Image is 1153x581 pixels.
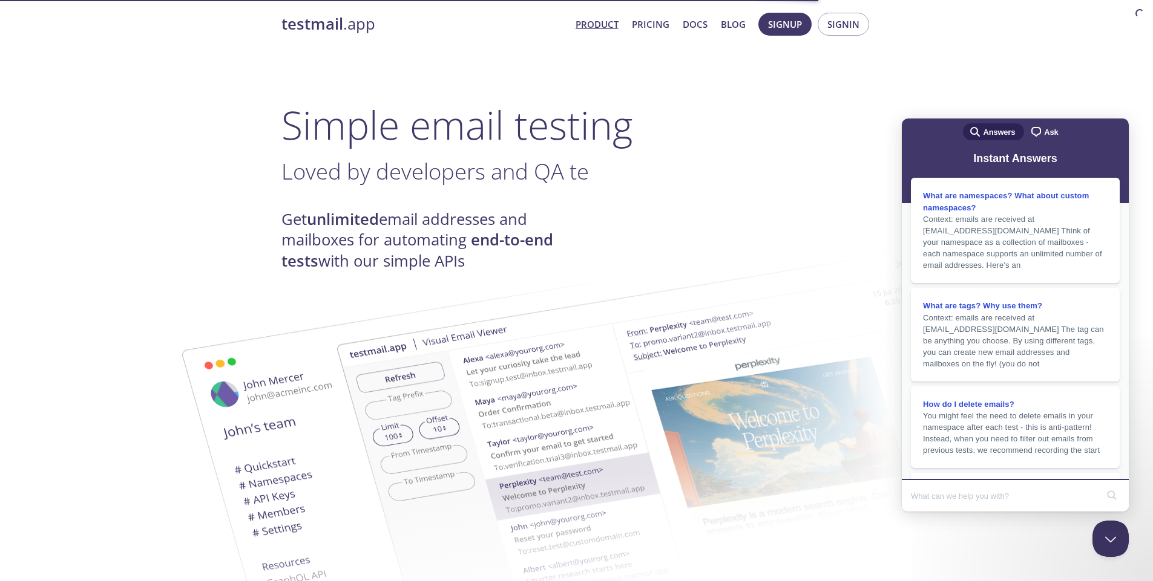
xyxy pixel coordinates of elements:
[281,13,343,34] strong: testmail
[281,229,553,271] strong: end-to-end tests
[818,13,869,36] button: Signin
[721,16,746,32] a: Blog
[281,102,872,148] h1: Simple email testing
[827,16,859,32] span: Signin
[576,16,619,32] a: Product
[281,209,577,271] h4: Get email addresses and mailboxes for automating with our simple APIs
[281,156,589,186] span: Loved by developers and QA te
[1092,521,1129,557] iframe: Help Scout Beacon - Close
[281,14,566,34] a: testmail.app
[758,13,812,36] button: Signup
[768,16,802,32] span: Signup
[683,16,708,32] a: Docs
[632,16,669,32] a: Pricing
[902,118,1129,511] iframe: Help Scout Beacon - Live Chat, Contact Form, and Knowledge Base
[307,209,379,230] strong: unlimited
